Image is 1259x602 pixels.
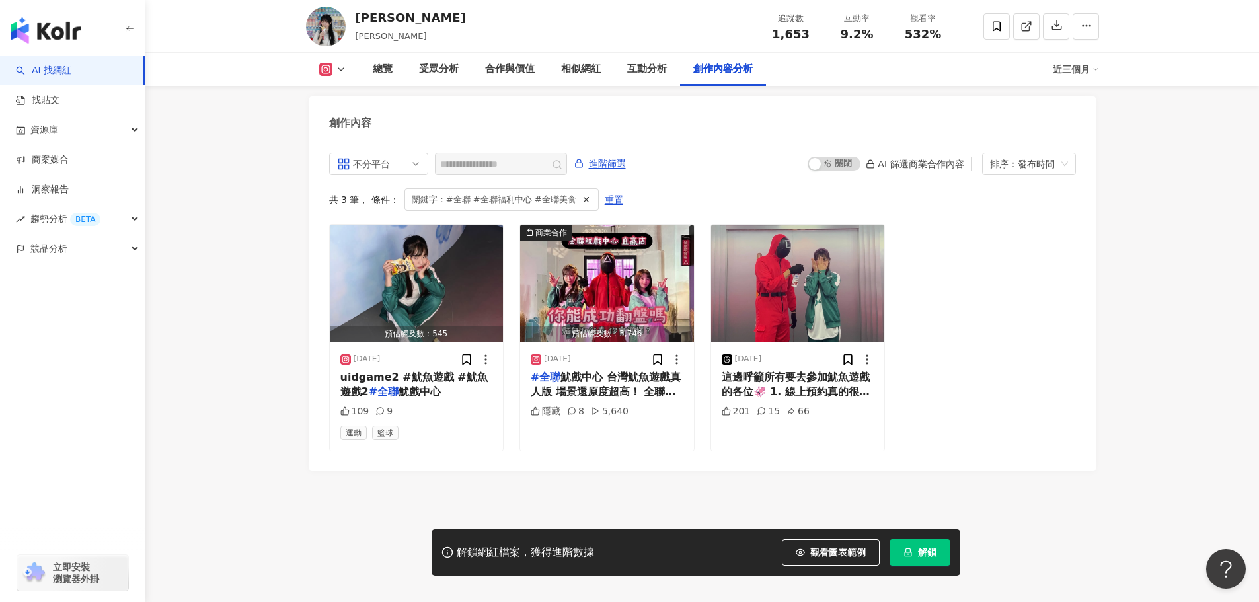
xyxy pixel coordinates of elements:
div: 近三個月 [1053,59,1099,80]
div: 15 [757,405,780,418]
div: 互動率 [832,12,882,25]
span: 籃球 [372,426,399,440]
a: 洞察報告 [16,183,69,196]
div: 觀看率 [898,12,948,25]
span: 關鍵字：#全聯 #全聯福利中心 #全聯美食 [412,192,576,207]
span: 競品分析 [30,234,67,264]
div: 相似網紅 [561,61,601,77]
div: 預估觸及數：545 [330,326,504,342]
mark: #全聯 [531,371,560,383]
span: 9.2% [841,28,874,41]
div: 不分平台 [353,153,396,174]
div: 商業合作 [535,226,567,239]
img: KOL Avatar [306,7,346,46]
div: 合作與價值 [485,61,535,77]
span: 532% [905,28,942,41]
a: 找貼文 [16,94,59,107]
div: 9 [375,405,393,418]
span: uidgame2 #魷魚遊戲 #魷魚遊戲2 [340,371,488,398]
div: [PERSON_NAME] [356,9,466,26]
button: 商業合作預估觸及數：3,746 [520,225,694,342]
div: 總覽 [373,61,393,77]
img: post-image [330,225,504,342]
div: 追蹤數 [766,12,816,25]
mark: #全聯 [369,385,399,398]
img: post-image [711,225,885,342]
a: 商案媒合 [16,153,69,167]
img: logo [11,17,81,44]
button: 觀看圖表範例 [782,539,880,566]
div: 創作內容分析 [693,61,753,77]
div: 8 [567,405,584,418]
div: 5,640 [591,405,629,418]
button: 預估觸及數：545 [330,225,504,342]
span: 魷戲中心 [399,385,441,398]
div: 排序：發布時間 [990,153,1056,174]
span: 觀看圖表範例 [810,547,866,558]
span: 資源庫 [30,115,58,145]
div: 受眾分析 [419,61,459,77]
div: [DATE] [354,354,381,365]
div: 互動分析 [627,61,667,77]
div: 109 [340,405,369,418]
span: rise [16,215,25,224]
span: lock [903,548,913,557]
span: 1,653 [772,27,810,41]
button: 重置 [604,189,624,210]
div: 隱藏 [531,405,560,418]
div: 201 [722,405,751,418]
div: 66 [786,405,810,418]
span: [PERSON_NAME] [356,31,427,41]
img: chrome extension [21,562,47,583]
div: 預估觸及數：3,746 [520,326,694,342]
a: chrome extension立即安裝 瀏覽器外掛 [17,555,128,591]
button: 進階篩選 [574,153,627,174]
div: [DATE] [735,354,762,365]
span: 解鎖 [918,547,936,558]
span: 這邊呼籲所有要去參加魷魚遊戲的各位🦑 1. 線上預約真的很快還不用排隊 2. 這邊沒有置物區 裝備越精簡越好 每到一個環節都要把外套跟包包丟到旁邊超累 但不得不說這次全聯這次真的很猛 場景還原有... [722,371,874,487]
span: 運動 [340,426,367,440]
a: searchAI 找網紅 [16,64,71,77]
span: 趨勢分析 [30,204,100,234]
div: 共 3 筆 ， 條件： [329,188,1076,211]
div: [DATE] [544,354,571,365]
span: 進階篩選 [589,153,626,174]
div: AI 篩選商業合作內容 [866,159,964,169]
div: BETA [70,213,100,226]
button: 解鎖 [890,539,950,566]
div: 創作內容 [329,116,371,130]
div: 解鎖網紅檔案，獲得進階數據 [457,546,594,560]
span: 立即安裝 瀏覽器外掛 [53,561,99,585]
img: post-image [520,225,694,342]
span: 重置 [605,190,623,211]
